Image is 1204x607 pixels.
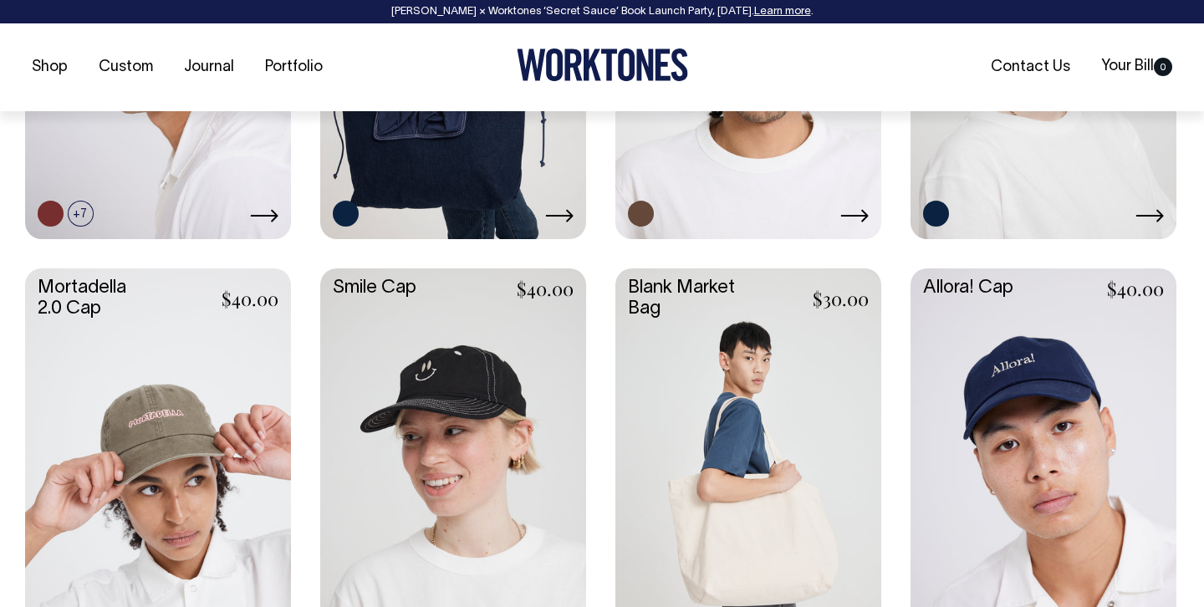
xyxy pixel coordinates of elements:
[92,54,160,81] a: Custom
[258,54,329,81] a: Portfolio
[25,54,74,81] a: Shop
[754,7,811,17] a: Learn more
[177,54,241,81] a: Journal
[68,201,94,227] span: +7
[17,6,1187,18] div: [PERSON_NAME] × Worktones ‘Secret Sauce’ Book Launch Party, [DATE]. .
[1154,59,1172,77] span: 0
[1094,54,1179,81] a: Your Bill0
[984,54,1077,81] a: Contact Us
